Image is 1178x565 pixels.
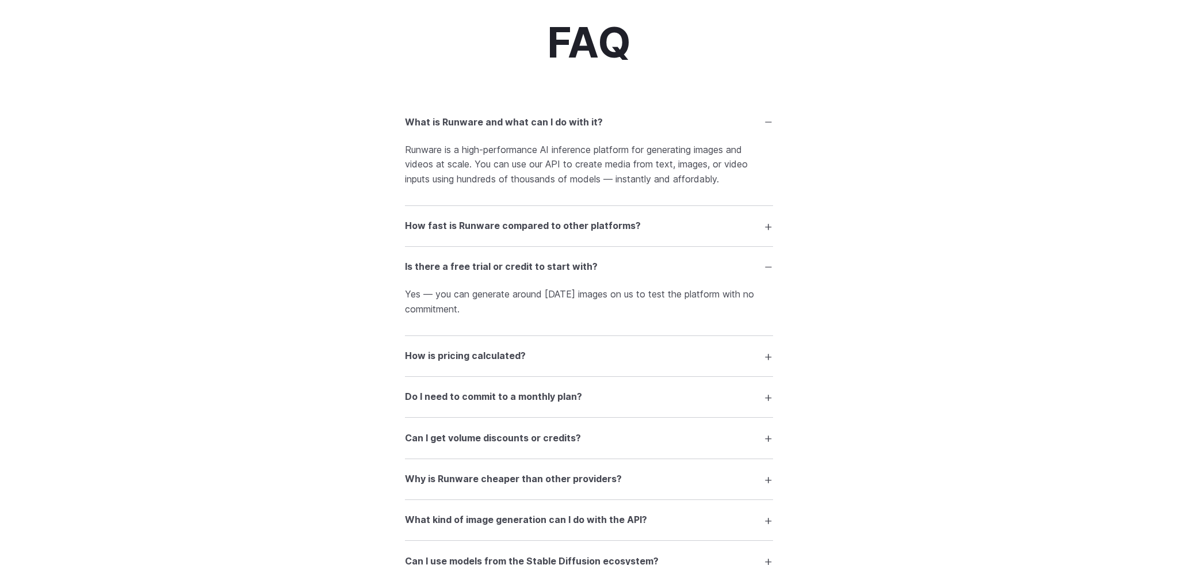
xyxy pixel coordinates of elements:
[405,215,773,237] summary: How fast is Runware compared to other platforms?
[405,287,773,316] p: Yes — you can generate around [DATE] images on us to test the platform with no commitment.
[405,468,773,490] summary: Why is Runware cheaper than other providers?
[405,427,773,449] summary: Can I get volume discounts or credits?
[405,256,773,278] summary: Is there a free trial or credit to start with?
[405,513,647,528] h3: What kind of image generation can I do with the API?
[405,472,622,487] h3: Why is Runware cheaper than other providers?
[405,431,581,446] h3: Can I get volume discounts or credits?
[405,259,598,274] h3: Is there a free trial or credit to start with?
[405,111,773,133] summary: What is Runware and what can I do with it?
[405,115,603,130] h3: What is Runware and what can I do with it?
[405,390,582,404] h3: Do I need to commit to a monthly plan?
[405,349,526,364] h3: How is pricing calculated?
[405,345,773,367] summary: How is pricing calculated?
[547,20,631,65] h2: FAQ
[405,143,773,187] p: Runware is a high-performance AI inference platform for generating images and videos at scale. Yo...
[405,219,641,234] h3: How fast is Runware compared to other platforms?
[405,509,773,531] summary: What kind of image generation can I do with the API?
[405,386,773,408] summary: Do I need to commit to a monthly plan?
